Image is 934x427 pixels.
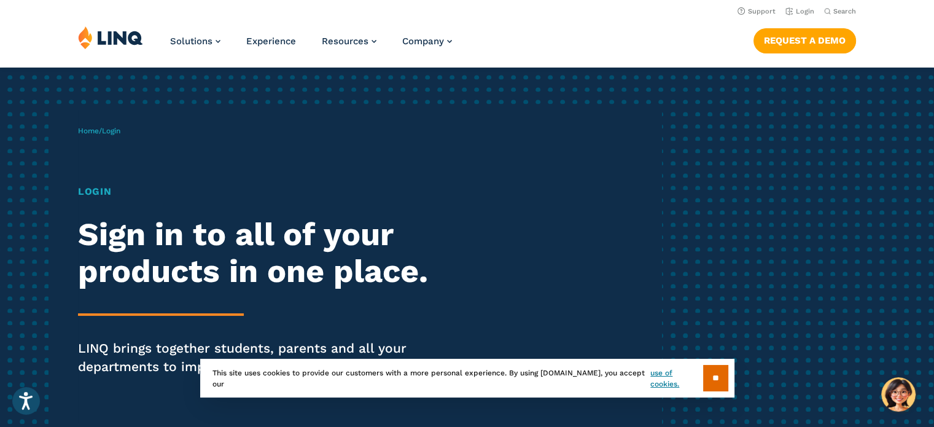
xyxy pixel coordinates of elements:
[78,339,438,376] p: LINQ brings together students, parents and all your departments to improve efficiency and transpa...
[650,367,702,390] a: use of cookies.
[78,216,438,290] h2: Sign in to all of your products in one place.
[170,26,452,66] nav: Primary Navigation
[881,377,916,412] button: Hello, have a question? Let’s chat.
[78,26,143,49] img: LINQ | K‑12 Software
[246,36,296,47] a: Experience
[78,127,120,135] span: /
[322,36,376,47] a: Resources
[824,7,856,16] button: Open Search Bar
[170,36,220,47] a: Solutions
[833,7,856,15] span: Search
[753,28,856,53] a: Request a Demo
[200,359,734,398] div: This site uses cookies to provide our customers with a more personal experience. By using [DOMAIN...
[322,36,368,47] span: Resources
[102,127,120,135] span: Login
[78,184,438,199] h1: Login
[78,127,99,135] a: Home
[402,36,444,47] span: Company
[402,36,452,47] a: Company
[785,7,814,15] a: Login
[737,7,776,15] a: Support
[170,36,212,47] span: Solutions
[753,26,856,53] nav: Button Navigation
